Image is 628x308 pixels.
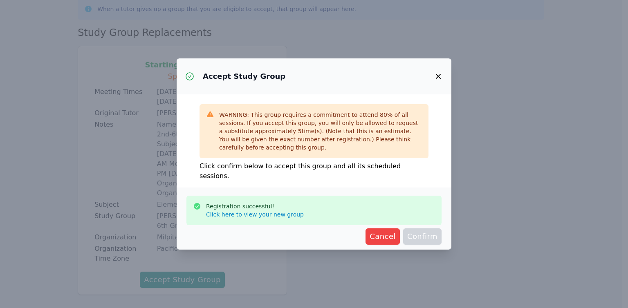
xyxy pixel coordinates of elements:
div: Registration successful! [206,202,304,210]
p: Click confirm below to accept this group and all its scheduled sessions. [200,161,428,181]
span: Cancel [370,231,396,242]
a: Click here to view your new group [206,210,304,219]
span: Confirm [407,231,437,242]
div: WARNING: This group requires a commitment to attend 80 % of all sessions. If you accept this grou... [219,111,422,152]
h3: Accept Study Group [203,71,285,81]
button: Cancel [366,228,400,245]
button: Confirm [403,228,442,245]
